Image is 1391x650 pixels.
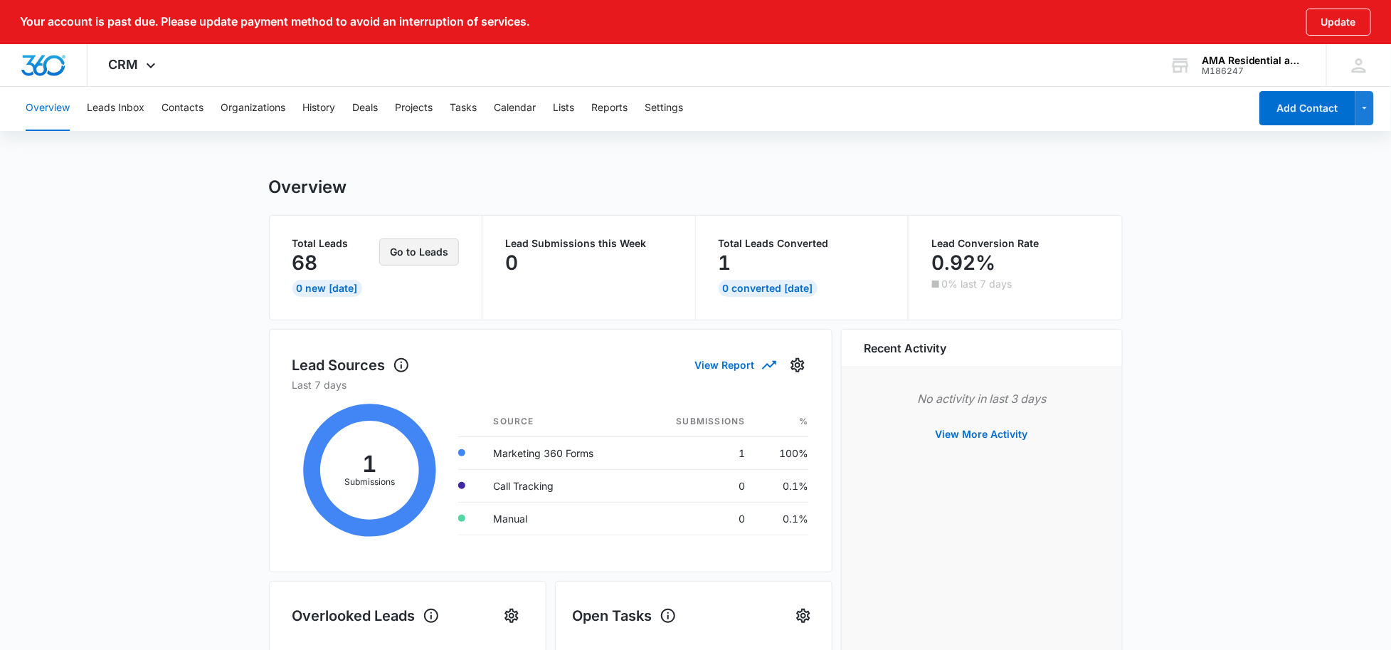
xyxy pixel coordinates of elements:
[591,85,628,131] button: Reports
[1202,55,1306,66] div: account name
[719,238,886,248] p: Total Leads Converted
[505,251,518,274] p: 0
[757,469,809,502] td: 0.1%
[921,417,1042,451] button: View More Activity
[1259,91,1355,125] button: Add Contact
[640,469,757,502] td: 0
[640,436,757,469] td: 1
[864,340,947,357] h6: Recent Activity
[482,436,640,469] td: Marketing 360 Forms
[645,85,683,131] button: Settings
[292,251,318,274] p: 68
[292,238,377,248] p: Total Leads
[1202,66,1306,76] div: account id
[395,85,433,131] button: Projects
[505,238,672,248] p: Lead Submissions this Week
[941,279,1012,289] p: 0% last 7 days
[640,407,757,437] th: Submissions
[719,280,818,297] div: 0 Converted [DATE]
[931,251,995,274] p: 0.92%
[573,605,677,627] h1: Open Tasks
[1306,9,1371,36] button: Update
[864,390,1099,407] p: No activity in last 3 days
[757,502,809,535] td: 0.1%
[719,251,731,274] p: 1
[352,85,378,131] button: Deals
[292,355,410,376] h1: Lead Sources
[88,44,181,86] div: CRM
[26,85,70,131] button: Overview
[757,407,809,437] th: %
[292,377,809,392] p: Last 7 days
[379,246,459,258] a: Go to Leads
[931,238,1099,248] p: Lead Conversion Rate
[494,85,536,131] button: Calendar
[109,57,139,72] span: CRM
[757,436,809,469] td: 100%
[482,469,640,502] td: Call Tracking
[792,604,815,627] button: Settings
[87,85,144,131] button: Leads Inbox
[302,85,335,131] button: History
[450,85,477,131] button: Tasks
[292,280,362,297] div: 0 New [DATE]
[482,502,640,535] td: Manual
[500,604,523,627] button: Settings
[269,177,347,198] h1: Overview
[482,407,640,437] th: Source
[786,354,809,377] button: Settings
[20,15,529,28] p: Your account is past due. Please update payment method to avoid an interruption of services.
[221,85,285,131] button: Organizations
[162,85,203,131] button: Contacts
[292,605,440,627] h1: Overlooked Leads
[379,238,459,266] button: Go to Leads
[640,502,757,535] td: 0
[553,85,574,131] button: Lists
[695,352,775,377] button: View Report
